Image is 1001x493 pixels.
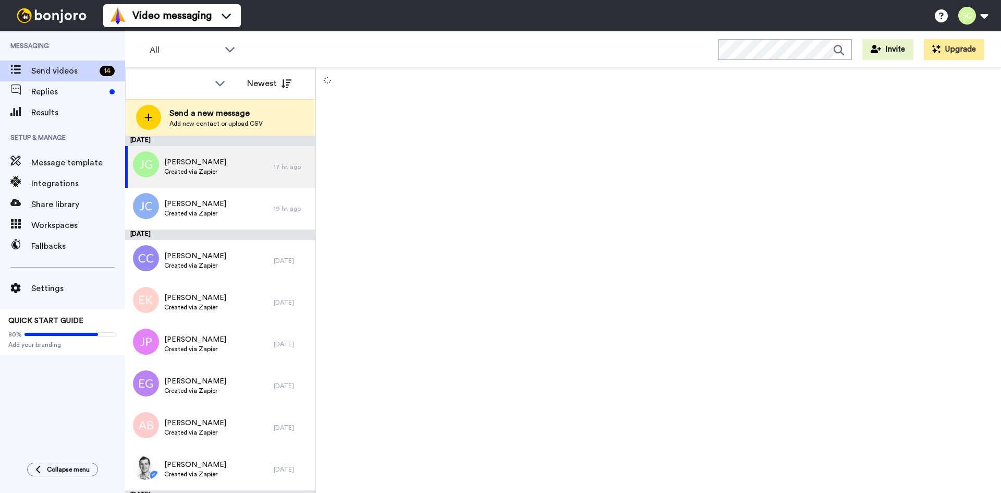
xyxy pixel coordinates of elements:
span: Integrations [31,177,125,190]
img: vm-color.svg [109,7,126,24]
span: [PERSON_NAME] [164,251,226,261]
span: Workspaces [31,219,125,232]
div: [DATE] [274,424,310,432]
div: 14 [100,66,115,76]
span: Share library [31,198,125,211]
span: Video messaging [132,8,212,23]
img: a2b5be2d-d226-4b63-895d-2207f7e214d4.jpg [133,454,159,480]
span: Created via Zapier [164,428,226,437]
span: [PERSON_NAME] [164,157,226,167]
button: Collapse menu [27,463,98,476]
div: [DATE] [274,257,310,265]
span: [PERSON_NAME] [164,334,226,345]
div: [DATE] [125,136,315,146]
img: jg.png [133,151,159,177]
span: Created via Zapier [164,261,226,270]
span: [PERSON_NAME] [164,199,226,209]
span: 80% [8,330,22,339]
span: Results [31,106,125,119]
span: Created via Zapier [164,303,226,311]
span: Collapse menu [47,465,90,474]
span: All [150,44,219,56]
span: [PERSON_NAME] [164,418,226,428]
button: Upgrade [924,39,984,60]
span: Created via Zapier [164,209,226,218]
span: Created via Zapier [164,470,226,478]
span: Fallbacks [31,240,125,252]
img: eg.png [133,370,159,396]
div: [DATE] [274,298,310,307]
button: Invite [862,39,913,60]
div: 19 hr. ago [274,205,310,213]
span: Send videos [31,65,95,77]
button: Newest [239,73,299,94]
span: Send a new message [169,107,263,119]
span: Replies [31,86,105,98]
span: [PERSON_NAME] [164,376,226,387]
span: Created via Zapier [164,167,226,176]
span: [PERSON_NAME] [164,293,226,303]
span: Add your branding [8,341,117,349]
div: [DATE] [274,382,310,390]
img: ab.png [133,412,159,438]
div: [DATE] [125,230,315,240]
img: jc.png [133,193,159,219]
div: [DATE] [274,340,310,348]
span: Add new contact or upload CSV [169,119,263,128]
span: Created via Zapier [164,387,226,395]
span: Created via Zapier [164,345,226,353]
span: Message template [31,157,125,169]
img: ek.png [133,287,159,313]
img: cc.png [133,245,159,271]
img: bj-logo-header-white.svg [13,8,91,23]
span: QUICK START GUIDE [8,317,83,324]
span: [PERSON_NAME] [164,460,226,470]
div: 17 hr. ago [274,163,310,171]
img: jp.png [133,329,159,355]
div: [DATE] [274,465,310,474]
span: Settings [31,282,125,295]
